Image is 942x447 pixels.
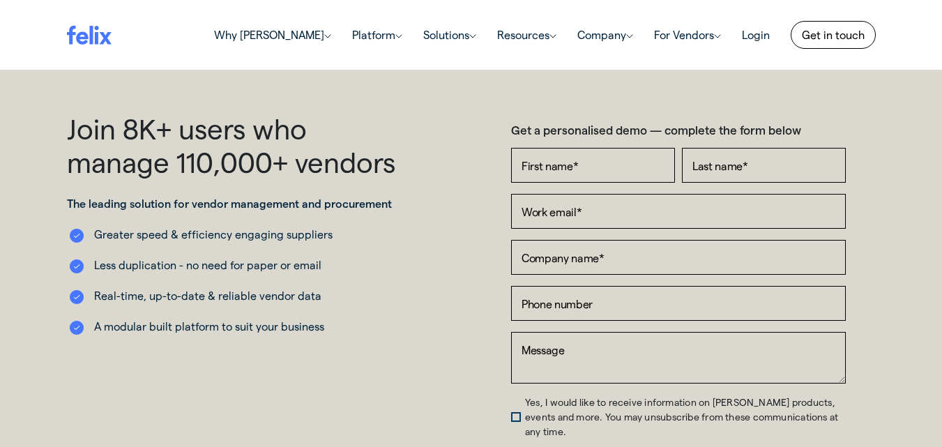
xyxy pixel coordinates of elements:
[525,396,838,437] span: Yes, I would like to receive information on [PERSON_NAME] products, events and more. You may unsu...
[342,21,413,49] a: Platform
[204,21,342,49] a: Why [PERSON_NAME]
[67,197,392,210] strong: The leading solution for vendor management and procurement
[67,25,112,44] img: felix logo
[644,21,731,49] a: For Vendors
[67,226,402,243] li: Greater speed & efficiency engaging suppliers
[67,287,402,304] li: Real-time, up-to-date & reliable vendor data
[413,21,487,49] a: Solutions
[67,318,402,335] li: A modular built platform to suit your business
[731,21,780,49] a: Login
[67,257,402,273] li: Less duplication - no need for paper or email
[67,112,402,179] h1: Join 8K+ users who manage 110,000+ vendors
[791,21,876,49] a: Get in touch
[567,21,644,49] a: Company
[511,123,801,137] strong: Get a personalised demo — complete the form below
[487,21,567,49] a: Resources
